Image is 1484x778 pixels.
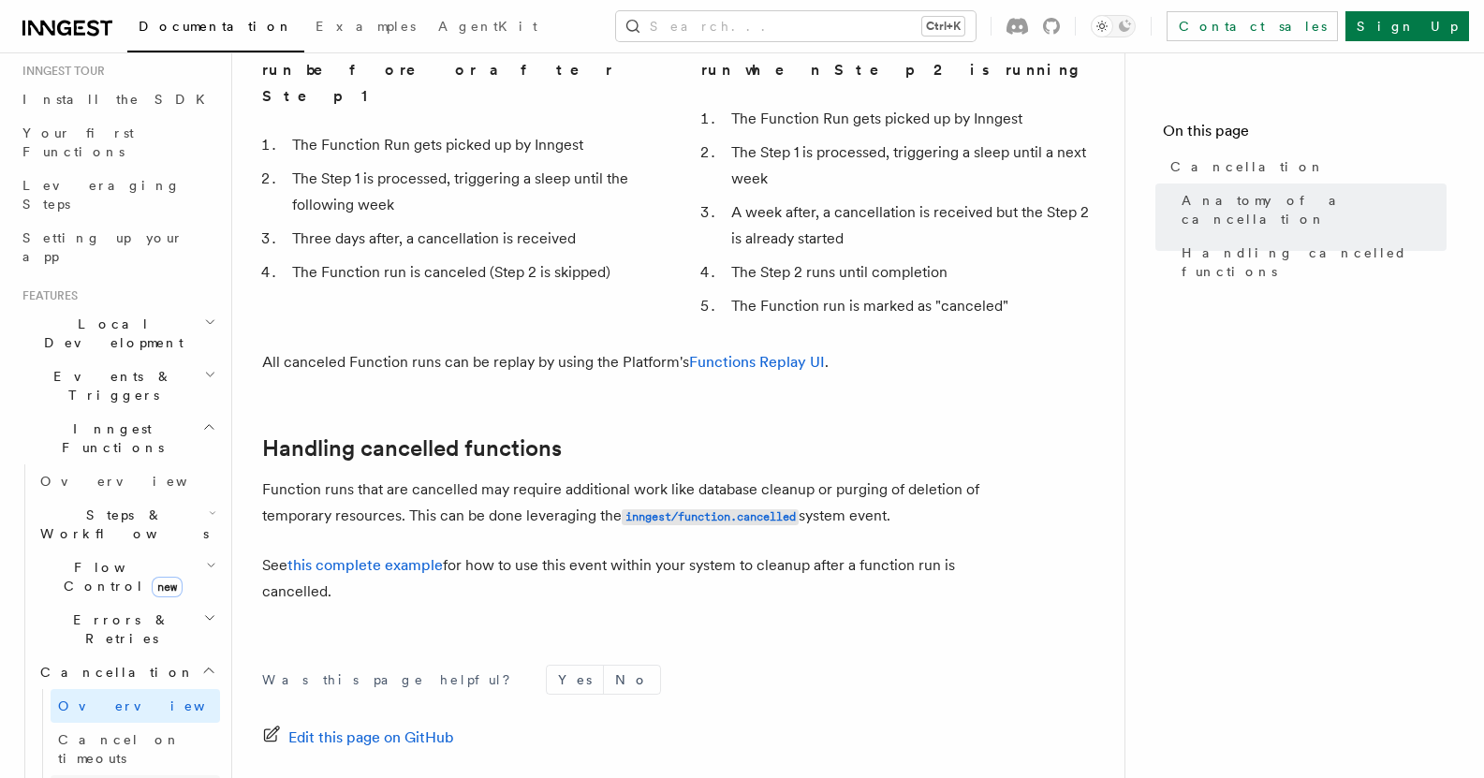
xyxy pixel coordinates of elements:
p: Function runs that are cancelled may require additional work like database cleanup or purging of ... [262,477,1011,530]
span: Cancel on timeouts [58,732,181,766]
p: See for how to use this event within your system to cleanup after a function run is cancelled. [262,552,1011,605]
button: Flow Controlnew [33,550,220,603]
button: Events & Triggers [15,360,220,412]
code: inngest/function.cancelled [622,509,799,525]
a: Handling cancelled functions [262,435,562,462]
span: Documentation [139,19,293,34]
span: Anatomy of a cancellation [1182,191,1447,228]
span: Overview [58,698,251,713]
a: Your first Functions [15,116,220,169]
button: Search...Ctrl+K [616,11,976,41]
span: Install the SDK [22,92,216,107]
a: Overview [51,689,220,723]
span: Handling cancelled functions [1182,243,1447,281]
a: this complete example [287,556,443,574]
span: Setting up your app [22,230,184,264]
a: Cancellation [1163,150,1447,183]
li: The Step 2 runs until completion [726,259,1095,286]
span: Flow Control [33,558,206,595]
li: The Function Run gets picked up by Inngest [726,106,1095,132]
span: new [152,577,183,597]
button: Inngest Functions [15,412,220,464]
strong: We cancel the Function run before or after Step 1 [262,35,640,105]
a: Overview [33,464,220,498]
button: Errors & Retries [33,603,220,655]
span: Inngest Functions [15,419,202,457]
span: Cancellation [1170,157,1325,176]
li: Three days after, a cancellation is received [287,226,656,252]
span: Overview [40,474,233,489]
a: Handling cancelled functions [1174,236,1447,288]
a: inngest/function.cancelled [622,506,799,524]
span: Events & Triggers [15,367,204,404]
span: Steps & Workflows [33,506,209,543]
button: Local Development [15,307,220,360]
span: Local Development [15,315,204,352]
span: Inngest tour [15,64,105,79]
a: Setting up your app [15,221,220,273]
button: Steps & Workflows [33,498,220,550]
a: Examples [304,6,427,51]
span: Errors & Retries [33,610,203,648]
a: Contact sales [1167,11,1338,41]
h4: On this page [1163,120,1447,150]
li: The Function Run gets picked up by Inngest [287,132,656,158]
li: A week after, a cancellation is received but the Step 2 is already started [726,199,1095,252]
span: AgentKit [438,19,537,34]
a: Anatomy of a cancellation [1174,183,1447,236]
span: Cancellation [33,663,195,682]
p: All canceled Function runs can be replay by using the Platform's . [262,349,1011,375]
li: The Step 1 is processed, triggering a sleep until a next week [726,139,1095,192]
button: Cancellation [33,655,220,689]
a: Documentation [127,6,304,52]
span: Examples [316,19,416,34]
span: Edit this page on GitHub [288,725,454,751]
a: Leveraging Steps [15,169,220,221]
span: Leveraging Steps [22,178,181,212]
a: Edit this page on GitHub [262,725,454,751]
button: Yes [547,666,603,694]
button: No [604,666,660,694]
li: The Step 1 is processed, triggering a sleep until the following week [287,166,656,218]
li: The Function run is marked as "canceled" [726,293,1095,319]
a: Cancel on timeouts [51,723,220,775]
a: Functions Replay UI [689,353,825,371]
a: Install the SDK [15,82,220,116]
li: The Function run is canceled (Step 2 is skipped) [287,259,656,286]
p: Was this page helpful? [262,670,523,689]
button: Toggle dark mode [1091,15,1136,37]
a: AgentKit [427,6,549,51]
span: Features [15,288,78,303]
a: Sign Up [1345,11,1469,41]
span: Your first Functions [22,125,134,159]
kbd: Ctrl+K [922,17,964,36]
